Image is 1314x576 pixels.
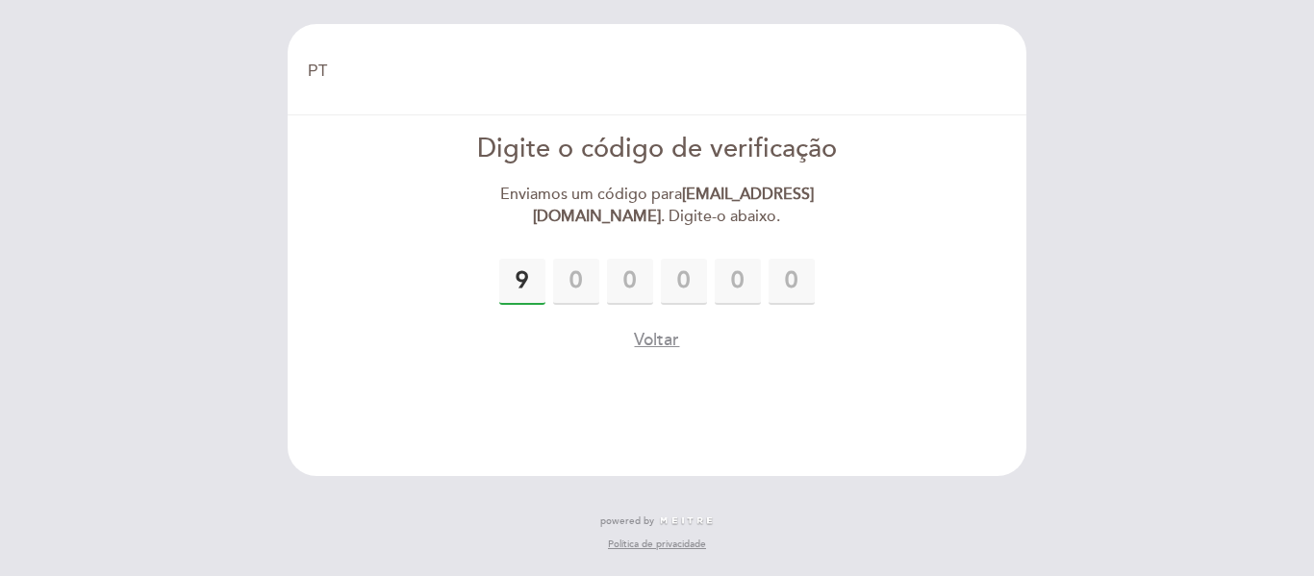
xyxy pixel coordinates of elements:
[608,538,706,551] a: Política de privacidade
[437,184,878,228] div: Enviamos um código para . Digite-o abaixo.
[659,516,714,526] img: MEITRE
[715,259,761,305] input: 0
[437,131,878,168] div: Digite o código de verificação
[769,259,815,305] input: 0
[634,328,679,352] button: Voltar
[600,514,654,528] span: powered by
[553,259,599,305] input: 0
[600,514,714,528] a: powered by
[607,259,653,305] input: 0
[499,259,545,305] input: 0
[533,185,814,226] strong: [EMAIL_ADDRESS][DOMAIN_NAME]
[661,259,707,305] input: 0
